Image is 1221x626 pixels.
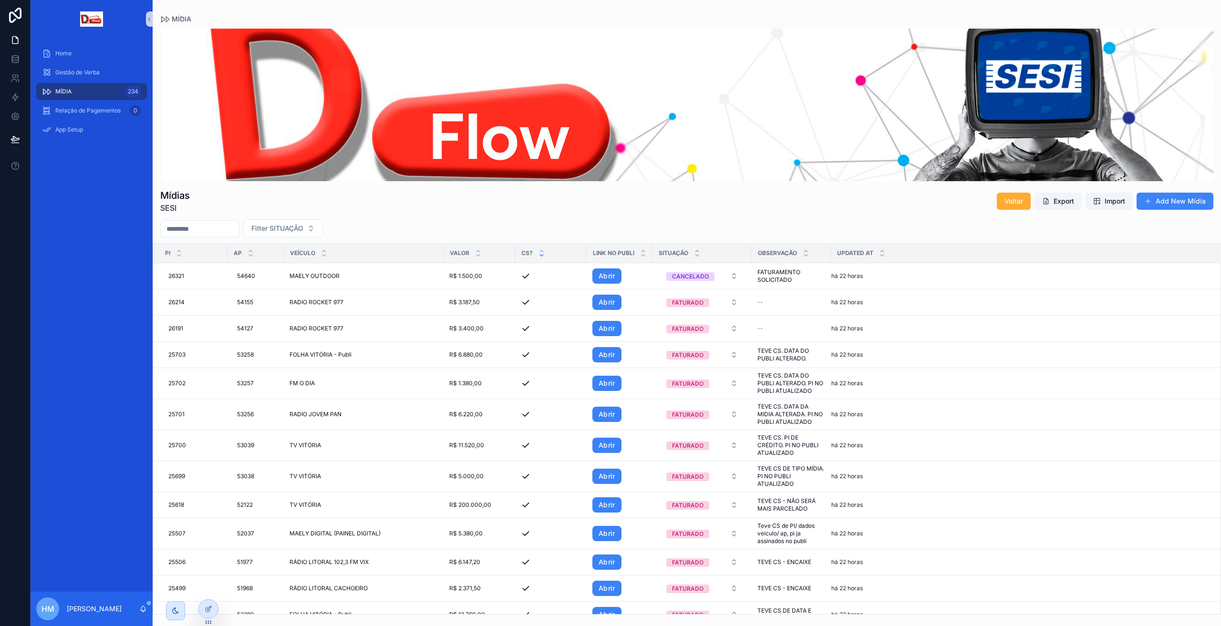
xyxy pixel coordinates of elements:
[1004,196,1023,206] span: Voltar
[251,224,303,233] span: Filter SITUAÇÃO
[658,605,746,624] a: Select Button
[592,347,621,362] a: Abrir
[449,380,509,387] a: R$ 1.380,00
[659,249,688,257] span: SITUAÇÃO
[290,298,343,306] span: RADIO ROCKET 977
[757,403,825,426] a: TEVE CS. DATA DA MIDIA ALTERADA. PI NO PUBLI ATUALIZADO
[659,580,745,597] button: Select Button
[165,607,222,622] a: 25644
[41,603,54,615] span: HM
[449,351,483,359] span: R$ 6.880,00
[831,558,863,566] p: há 22 horas
[592,438,621,453] a: Abrir
[831,272,1208,280] a: há 22 horas
[160,14,191,24] a: MÍDIA
[237,585,253,592] span: 51968
[31,38,153,151] div: conteúdo rolável
[757,585,811,592] span: TEVE CS - ENCAIXE
[449,530,483,537] span: R$ 5.380,00
[659,406,745,423] button: Select Button
[757,347,825,362] a: TEVE CS. DATA DO PUBLI ALTERADO.
[1035,193,1082,210] button: Export
[449,325,509,332] a: R$ 3.400,00
[290,249,315,257] span: VEÍCULO
[659,375,745,392] button: Select Button
[831,585,1208,592] a: há 22 horas
[165,268,222,284] a: 26321
[658,293,746,311] a: Select Button
[757,298,763,306] span: --
[165,438,222,453] a: 25700
[290,272,438,280] a: MAELY OUTDOOR
[165,497,222,513] a: 25618
[165,469,222,484] a: 25699
[449,325,484,332] span: R$ 3.400,00
[831,611,1208,618] a: há 22 horas
[658,553,746,571] a: Select Button
[831,325,863,332] p: há 22 horas
[672,441,704,450] div: FATURADO
[165,249,170,257] span: PI
[837,249,873,257] span: Updated at
[757,607,825,622] a: TEVE CS DE DATA E VALOR
[168,351,186,359] span: 25703
[757,372,825,395] a: TEVE CS. DATA DO PUBLI ALTERADO. PI NO PUBLI ATUALIZADO
[831,410,863,418] p: há 22 horas
[997,193,1031,210] button: Voltar
[757,558,811,566] span: TEVE CS - ENCAIXE
[449,585,481,592] span: R$ 2.371,50
[290,558,438,566] a: RÁDIO LITORAL 102,3 FM VIX
[831,611,863,618] p: há 22 horas
[168,272,184,280] span: 26321
[290,611,438,618] a: FOLHA VITÓRIA - Publi
[1105,196,1125,206] span: Import
[172,14,191,24] span: MÍDIA
[592,407,621,422] a: Abrir
[449,558,509,566] a: R$ 6.147,20
[592,581,621,596] a: Abrir
[672,501,704,510] div: FATURADO
[290,380,438,387] a: FM O DIA
[831,380,863,387] p: há 22 horas
[658,467,746,485] a: Select Button
[592,607,647,622] a: Abrir
[449,558,480,566] span: R$ 6.147,20
[672,351,704,359] div: FATURADO
[55,50,72,57] span: Home
[237,298,253,306] span: 54155
[658,579,746,597] a: Select Button
[449,441,484,449] span: R$ 11.520,00
[757,465,825,488] a: TEVE CS DE TIPO MÍDIA. PI NO PUBLI ATUALIZADO
[831,298,863,306] p: há 22 horas
[757,434,825,457] span: TEVE CS. PI DE CRÉDITO. PI NO PUBLI ATUALIZADO
[165,321,222,336] a: 26191
[449,501,491,509] span: R$ 200.000,00
[290,351,352,359] span: FOLHA VITÓRIA - Publi
[237,441,254,449] span: 53039
[831,351,1208,359] a: há 22 horas
[55,107,121,114] span: Relação de Pagamentos
[449,611,485,618] span: R$ 13.760,00
[165,581,222,596] a: 25499
[757,585,825,592] a: TEVE CS - ENCAIXE
[449,298,509,306] a: R$ 3.187,50
[165,295,222,310] a: 26214
[160,189,190,202] h1: Mídias
[757,325,763,332] span: --
[592,497,621,513] a: Abrir
[237,380,254,387] span: 53257
[592,526,621,541] a: Abrir
[233,407,278,422] a: 53256
[592,469,647,484] a: Abrir
[125,86,141,97] div: 234
[659,346,745,363] button: Select Button
[831,441,1208,449] a: há 22 horas
[233,526,278,541] a: 52037
[672,410,704,419] div: FATURADO
[831,472,1208,480] a: há 22 horas
[243,219,323,237] button: Select Button
[233,268,278,284] a: 54640
[831,272,863,280] p: há 22 horas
